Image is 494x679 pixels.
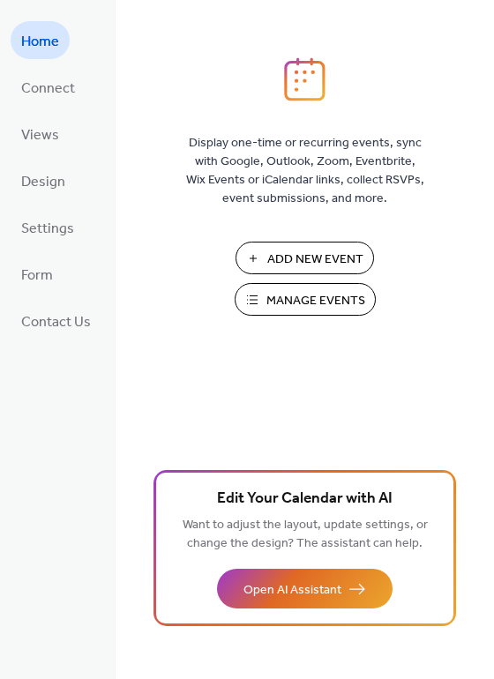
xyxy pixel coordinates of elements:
span: Form [21,262,53,289]
img: logo_icon.svg [284,57,325,101]
span: Connect [21,75,75,102]
a: Views [11,115,70,153]
button: Add New Event [236,242,374,274]
span: Design [21,168,65,196]
a: Home [11,21,70,59]
span: Views [21,122,59,149]
a: Contact Us [11,302,101,339]
span: Home [21,28,59,56]
a: Form [11,255,64,293]
span: Add New Event [267,250,363,269]
button: Manage Events [235,283,376,316]
a: Connect [11,68,86,106]
a: Settings [11,208,85,246]
button: Open AI Assistant [217,569,393,608]
span: Want to adjust the layout, update settings, or change the design? The assistant can help. [183,513,428,556]
span: Contact Us [21,309,91,336]
span: Display one-time or recurring events, sync with Google, Outlook, Zoom, Eventbrite, Wix Events or ... [186,134,424,208]
span: Open AI Assistant [243,581,341,600]
span: Settings [21,215,74,242]
span: Manage Events [266,292,365,310]
span: Edit Your Calendar with AI [217,487,393,511]
a: Design [11,161,76,199]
